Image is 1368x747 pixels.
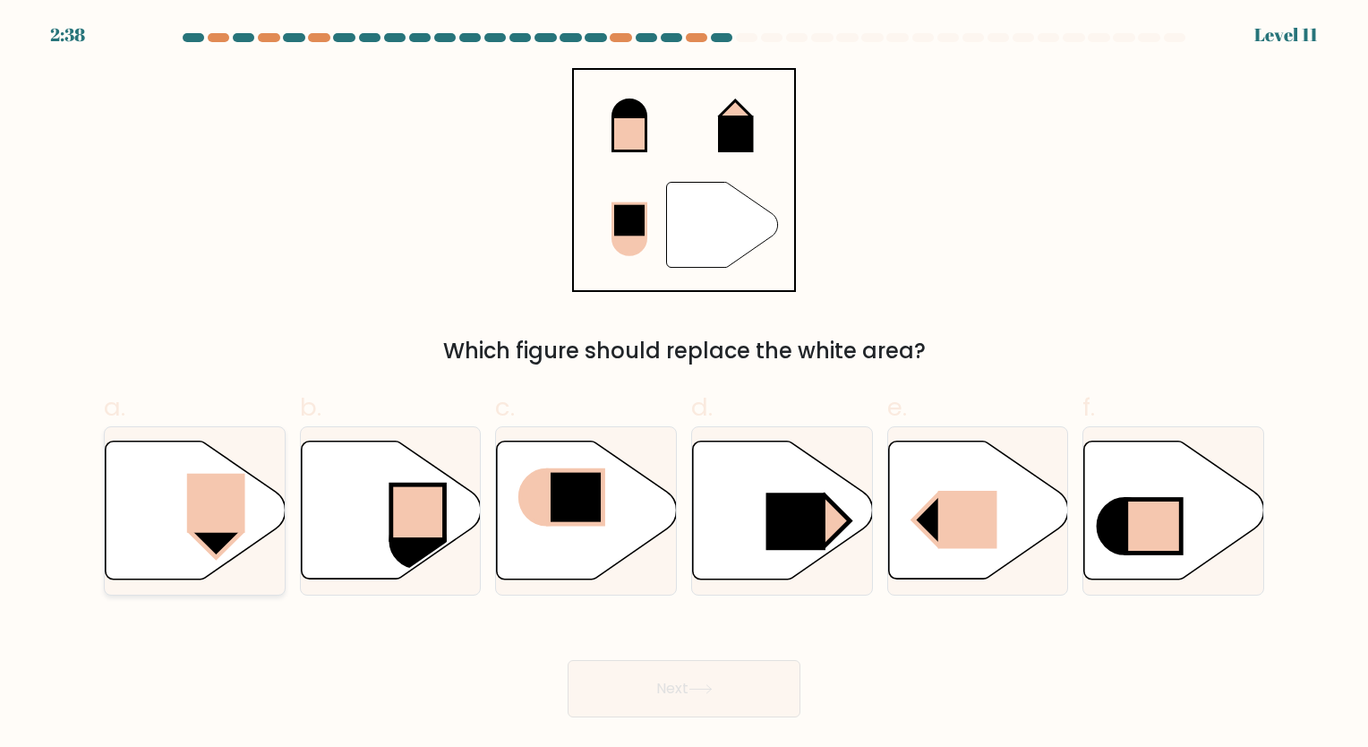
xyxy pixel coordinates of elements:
[691,390,713,425] span: d.
[1082,390,1095,425] span: f.
[495,390,515,425] span: c.
[666,183,777,268] g: "
[568,660,800,717] button: Next
[115,335,1253,367] div: Which figure should replace the white area?
[104,390,125,425] span: a.
[887,390,907,425] span: e.
[300,390,321,425] span: b.
[1254,21,1318,48] div: Level 11
[50,21,85,48] div: 2:38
